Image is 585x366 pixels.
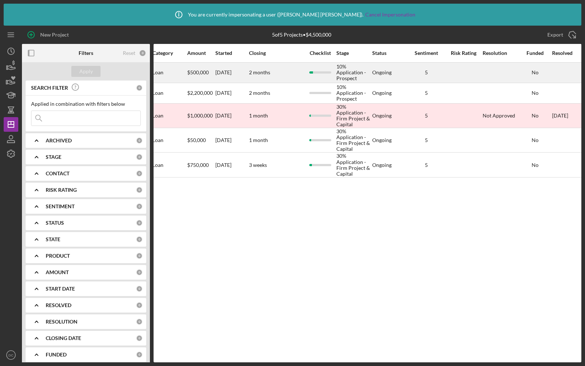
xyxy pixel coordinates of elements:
div: 30% Application - Firm Project & Capital [336,153,371,176]
div: No [518,70,551,75]
div: 0 [136,170,143,177]
div: 0 [136,187,143,193]
b: START DATE [46,286,75,292]
b: RESOLUTION [46,319,78,325]
div: [DATE] [215,153,248,176]
div: $500,000 [187,63,215,82]
a: Cancel Impersonation [365,12,415,18]
div: 0 [136,137,143,144]
div: Loan [152,83,186,103]
div: $750,000 [187,153,215,176]
div: No [518,162,551,168]
div: 5 of 5 Projects • $4,500,000 [272,32,331,38]
div: Ongoing [372,90,392,96]
div: Started [215,50,248,56]
div: 0 [136,318,143,325]
time: 2 months [249,69,270,75]
div: 30% Application - Firm Project & Capital [336,128,371,152]
div: Status [372,50,407,56]
button: New Project [22,27,76,42]
b: STATUS [46,220,64,226]
div: 30% Application - Firm Project & Capital [336,104,371,127]
div: No [518,113,551,119]
div: 10% Application - Prospect [336,63,371,82]
div: Loan [152,153,186,176]
div: Checklist [305,50,336,56]
div: [DATE] [552,104,585,127]
div: [DATE] [215,63,248,82]
b: RESOLVED [46,302,71,308]
div: 0 [139,49,146,57]
div: 0 [136,85,143,91]
time: 2 months [249,90,270,96]
div: [DATE] [215,104,248,127]
div: Risk Rating [445,50,482,56]
div: No [518,137,551,143]
b: CONTACT [46,171,69,176]
div: 5 [408,137,445,143]
div: 0 [136,335,143,341]
b: ARCHIVED [46,138,72,143]
time: 1 month [249,137,268,143]
b: PRODUCT [46,253,70,259]
div: You are currently impersonating a user ( [PERSON_NAME] [PERSON_NAME] ). [170,5,415,24]
button: Export [540,27,581,42]
div: 0 [136,253,143,259]
div: $50,000 [187,128,215,152]
div: 5 [408,70,445,75]
b: STATE [46,236,60,242]
div: Loan [152,63,186,82]
div: Funded [518,50,551,56]
b: CLOSING DATE [46,335,81,341]
div: 0 [136,302,143,309]
button: Apply [71,66,101,77]
div: New Project [40,27,69,42]
div: Not Approved [483,113,515,119]
div: Apply [79,66,93,77]
div: Applied in combination with filters below [31,101,141,107]
div: $1,000,000 [187,104,215,127]
div: Reset [123,50,135,56]
div: 0 [136,269,143,276]
div: Resolved [552,50,585,56]
div: 5 [408,113,445,119]
b: SENTIMENT [46,203,75,209]
button: DC [4,348,18,362]
div: Amount [187,50,215,56]
div: No [518,90,551,96]
div: [DATE] [215,83,248,103]
b: SEARCH FILTER [31,85,68,91]
time: 3 weeks [249,162,267,168]
b: Filters [79,50,93,56]
div: Sentiment [408,50,445,56]
time: 1 month [249,112,268,119]
div: Closing [249,50,304,56]
div: $2,200,000 [187,83,215,103]
div: Export [547,27,563,42]
b: STAGE [46,154,61,160]
div: 0 [136,203,143,210]
b: AMOUNT [46,269,69,275]
div: Category [152,50,186,56]
div: 5 [408,162,445,168]
b: FUNDED [46,352,67,358]
div: 0 [136,236,143,243]
div: Resolution [483,50,518,56]
div: Loan [152,104,186,127]
text: DC [8,353,14,357]
div: 0 [136,285,143,292]
b: RISK RATING [46,187,77,193]
div: Stage [336,50,371,56]
div: 0 [136,351,143,358]
div: Ongoing [372,70,392,75]
div: Ongoing [372,137,392,143]
div: 10% Application - Prospect [336,83,371,103]
div: 0 [136,220,143,226]
div: 0 [136,154,143,160]
div: [DATE] [215,128,248,152]
div: Ongoing [372,113,392,119]
div: Loan [152,128,186,152]
div: Ongoing [372,162,392,168]
div: 5 [408,90,445,96]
